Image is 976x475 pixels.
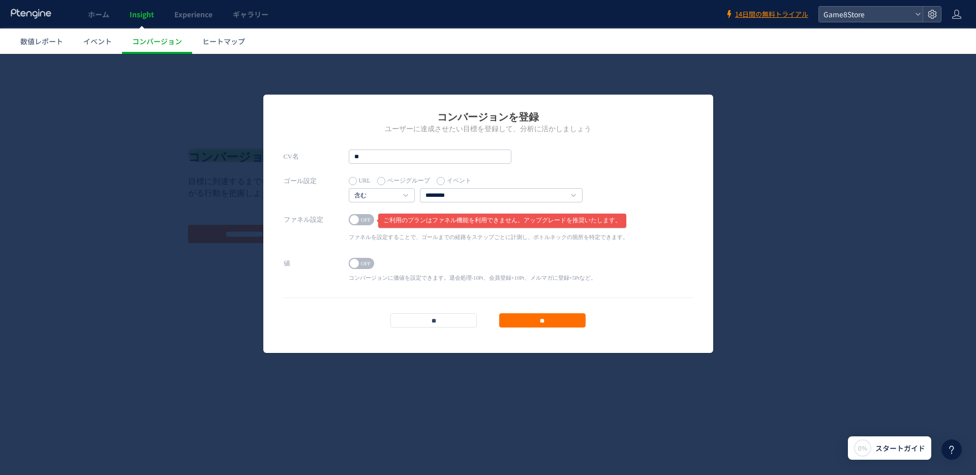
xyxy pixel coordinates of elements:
span: ご利用のプランはファネル機能を利用できません。アップグレードを推奨いたします。 [378,160,626,174]
a: 含む [354,137,398,146]
span: Game8Store [820,7,911,22]
a: 14日間の無料トライアル [725,10,808,19]
label: イベント [437,120,471,134]
span: OFF [358,160,374,171]
span: OFF [358,204,374,215]
span: ギャラリー [233,9,268,19]
span: 0% [858,443,867,452]
h1: コンバージョンを登録 [284,56,693,70]
label: URL [349,120,371,134]
h2: ユーザーに達成させたい目標を登録して、分析に活かしましょう [284,70,693,80]
span: スタートガイド [875,443,925,454]
label: ファネル設定 [284,159,349,173]
p: コンバージョンに価値を設定できます。退会処理-10Pt、会員登録+10Pt、メルマガに登録+5Ptなど。 [349,220,596,228]
span: 14日間の無料トライアル [735,10,808,19]
span: Experience [174,9,212,19]
span: イベント [83,36,112,46]
label: ゴール設定 [284,120,349,134]
label: ページグループ [377,120,430,134]
span: Insight [130,9,154,19]
span: ヒートマップ [202,36,245,46]
label: CV名 [284,96,349,110]
p: ファネルを設定することで、ゴールまでの経路をステップごとに計測し、ボトルネックの箇所を特定できます。 [349,180,628,187]
span: コンバージョン [132,36,182,46]
span: 数値レポート [20,36,63,46]
span: ホーム [88,9,109,19]
label: 値 [284,202,349,217]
